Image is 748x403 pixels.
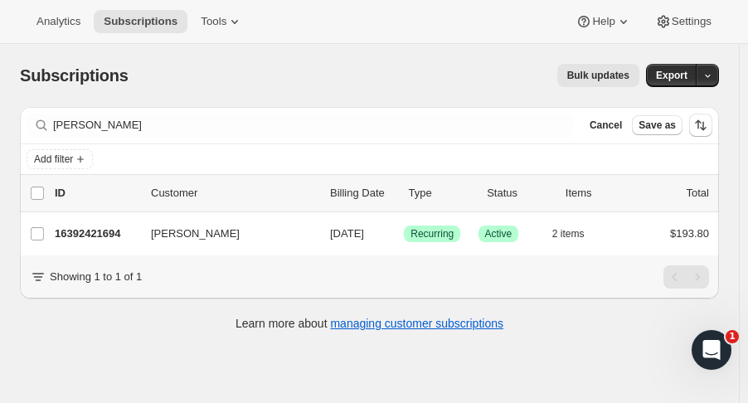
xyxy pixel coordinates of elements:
[55,185,709,201] div: IDCustomerBilling DateTypeStatusItemsTotal
[53,114,573,137] input: Filter subscribers
[50,269,142,285] p: Showing 1 to 1 of 1
[330,317,503,330] a: managing customer subscriptions
[487,185,552,201] p: Status
[141,221,307,247] button: [PERSON_NAME]
[670,227,709,240] span: $193.80
[692,330,731,370] iframe: Intercom live chat
[34,153,73,166] span: Add filter
[330,185,396,201] p: Billing Date
[663,265,709,289] nav: Pagination
[55,226,138,242] p: 16392421694
[55,222,709,245] div: 16392421694[PERSON_NAME][DATE]SuccessRecurringSuccessActive2 items$193.80
[55,185,138,201] p: ID
[27,149,93,169] button: Add filter
[104,15,177,28] span: Subscriptions
[20,66,129,85] span: Subscriptions
[672,15,712,28] span: Settings
[36,15,80,28] span: Analytics
[151,226,240,242] span: [PERSON_NAME]
[566,10,641,33] button: Help
[639,119,676,132] span: Save as
[567,69,629,82] span: Bulk updates
[645,10,721,33] button: Settings
[27,10,90,33] button: Analytics
[632,115,682,135] button: Save as
[201,15,226,28] span: Tools
[646,64,697,87] button: Export
[552,222,603,245] button: 2 items
[409,185,474,201] div: Type
[726,330,739,343] span: 1
[687,185,709,201] p: Total
[410,227,454,240] span: Recurring
[552,227,585,240] span: 2 items
[583,115,629,135] button: Cancel
[151,185,317,201] p: Customer
[656,69,687,82] span: Export
[94,10,187,33] button: Subscriptions
[557,64,639,87] button: Bulk updates
[566,185,631,201] div: Items
[485,227,512,240] span: Active
[191,10,253,33] button: Tools
[592,15,614,28] span: Help
[590,119,622,132] span: Cancel
[330,227,364,240] span: [DATE]
[689,114,712,137] button: Sort the results
[236,315,503,332] p: Learn more about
